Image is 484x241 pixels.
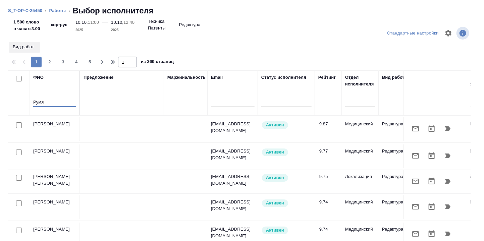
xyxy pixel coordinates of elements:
p: Редактура [382,226,412,233]
div: Рядовой исполнитель: назначай с учетом рейтинга [261,226,312,235]
button: Отправить предложение о работе [408,148,424,164]
div: 9.75 [319,173,338,180]
div: split button [385,28,440,39]
p: 1 500 слово [13,19,40,25]
input: Выбери исполнителей, чтобы отправить приглашение на работу [16,122,22,128]
button: 2 [44,57,55,67]
button: Открыть календарь загрузки [424,173,440,189]
div: 9.74 [319,199,338,205]
button: 5 [85,57,95,67]
button: Открыть календарь загрузки [424,148,440,164]
p: [EMAIL_ADDRESS][DOMAIN_NAME] [211,173,255,187]
p: Активен [266,174,284,181]
span: 4 [71,59,82,65]
button: Продолжить [440,148,456,164]
button: Открыть календарь загрузки [424,199,440,215]
p: Вид работ [13,44,36,50]
div: Рядовой исполнитель: назначай с учетом рейтинга [261,199,312,208]
p: Техника [148,18,164,25]
p: 10.10, [111,20,123,25]
nav: breadcrumb [8,5,476,16]
span: из 369 страниц [141,58,174,67]
li: ‹ [68,7,70,14]
p: Активен [266,122,284,128]
div: Рейтинг [318,74,336,81]
h2: Выбор исполнителя [73,5,154,16]
td: Медицинский [342,117,379,141]
button: Отправить предложение о работе [408,121,424,137]
input: Выбери исполнителей, чтобы отправить приглашение на работу [16,175,22,181]
div: 9.74 [319,226,338,233]
button: Продолжить [440,121,456,137]
p: [EMAIL_ADDRESS][DOMAIN_NAME] [211,148,255,161]
div: Рядовой исполнитель: назначай с учетом рейтинга [261,121,312,130]
p: [EMAIL_ADDRESS][DOMAIN_NAME] [211,121,255,134]
p: Редактура [382,121,412,127]
div: Отдел исполнителя [345,74,375,87]
p: 12:40 [123,20,135,25]
p: Редактура [382,199,412,205]
div: ФИО [33,74,44,81]
td: [PERSON_NAME] [30,144,80,168]
p: Активен [266,200,284,206]
p: 10.10, [75,20,88,25]
div: 9.87 [319,121,338,127]
div: 9.77 [319,148,338,155]
span: 5 [85,59,95,65]
span: Посмотреть информацию [456,27,471,40]
button: 4 [71,57,82,67]
td: [PERSON_NAME] [PERSON_NAME] [30,170,80,193]
button: Отправить предложение о работе [408,199,424,215]
p: Редактура [382,173,412,180]
button: 3 [58,57,68,67]
div: Статус исполнителя [261,74,306,81]
p: Редактура [382,148,412,155]
input: Выбери исполнителей, чтобы отправить приглашение на работу [16,228,22,233]
p: [EMAIL_ADDRESS][DOMAIN_NAME] [211,199,255,212]
div: Маржинальность [167,74,206,81]
p: [EMAIL_ADDRESS][DOMAIN_NAME] [211,226,255,239]
p: 11:00 [88,20,99,25]
input: Выбери исполнителей, чтобы отправить приглашение на работу [16,149,22,155]
div: Вид работ [382,74,405,81]
button: Отправить предложение о работе [408,173,424,189]
div: Предложение [84,74,114,81]
button: Продолжить [440,173,456,189]
td: Медицинский [342,144,379,168]
button: Продолжить [440,199,456,215]
p: Активен [266,227,284,234]
div: Email [211,74,223,81]
p: Активен [266,149,284,156]
div: Рядовой исполнитель: назначай с учетом рейтинга [261,148,312,157]
td: Локализация [342,170,379,193]
span: 3 [58,59,68,65]
p: Редактура [179,21,201,28]
span: Настроить таблицу [440,25,456,41]
div: Рядовой исполнитель: назначай с учетом рейтинга [261,173,312,182]
li: ‹ [45,7,46,14]
td: [PERSON_NAME] [30,117,80,141]
button: Открыть календарь загрузки [424,121,440,137]
span: 2 [44,59,55,65]
td: [PERSON_NAME] [30,195,80,219]
td: Медицинский [342,195,379,219]
a: Работы [49,8,66,13]
input: Выбери исполнителей, чтобы отправить приглашение на работу [16,200,22,206]
a: S_T-OP-C-25450 [8,8,42,13]
div: — [102,16,108,34]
